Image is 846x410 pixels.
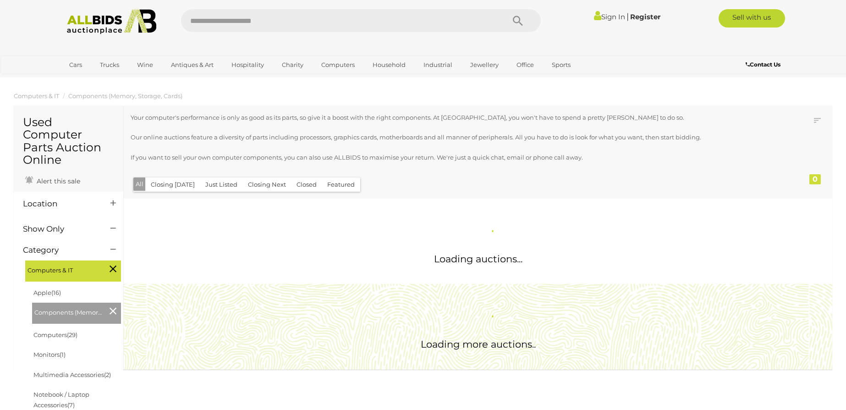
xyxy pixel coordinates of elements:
[225,57,270,72] a: Hospitality
[63,72,140,88] a: [GEOGRAPHIC_DATA]
[242,177,291,192] button: Closing Next
[60,351,66,358] span: (1)
[33,351,66,358] a: Monitors(1)
[418,57,458,72] a: Industrial
[291,177,322,192] button: Closed
[322,177,360,192] button: Featured
[33,371,111,378] a: Multimedia Accessories(2)
[23,173,82,187] a: Alert this sale
[34,177,80,185] span: Alert this sale
[165,57,220,72] a: Antiques & Art
[276,57,309,72] a: Charity
[630,12,660,21] a: Register
[51,289,61,296] span: (16)
[809,174,821,184] div: 0
[495,9,541,32] button: Search
[315,57,361,72] a: Computers
[131,152,761,163] p: If you want to sell your own computer components, you can also use ALLBIDS to maximise your retur...
[33,331,77,338] a: Computers(29)
[68,92,182,100] a: Components (Memory, Storage, Cards)
[594,12,625,21] a: Sign In
[62,9,161,34] img: Allbids.com.au
[63,57,88,72] a: Cars
[33,289,61,296] a: Apple(16)
[546,57,577,72] a: Sports
[719,9,785,28] a: Sell with us
[145,177,200,192] button: Closing [DATE]
[34,305,103,318] span: Components (Memory, Storage, Cards)
[511,57,540,72] a: Office
[421,338,536,350] span: Loading more auctions..
[23,246,97,255] h4: Category
[131,57,159,72] a: Wine
[464,57,505,72] a: Jewellery
[200,177,243,192] button: Just Listed
[23,199,97,208] h4: Location
[67,401,75,409] span: (7)
[367,57,412,72] a: Household
[14,92,59,100] a: Computers & IT
[67,331,77,338] span: (29)
[746,60,783,70] a: Contact Us
[33,391,89,409] a: Notebook / Laptop Accessories(7)
[23,116,114,166] h1: Used Computer Parts Auction Online
[104,371,111,378] span: (2)
[746,61,780,68] b: Contact Us
[131,112,761,123] p: Your computer's performance is only as good as its parts, so give it a boost with the right compo...
[626,11,629,22] span: |
[131,132,761,143] p: Our online auctions feature a diversity of parts including processors, graphics cards, motherboar...
[27,263,96,276] span: Computers & IT
[434,253,522,265] span: Loading auctions...
[23,225,97,233] h4: Show Only
[133,177,146,191] button: All
[94,57,125,72] a: Trucks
